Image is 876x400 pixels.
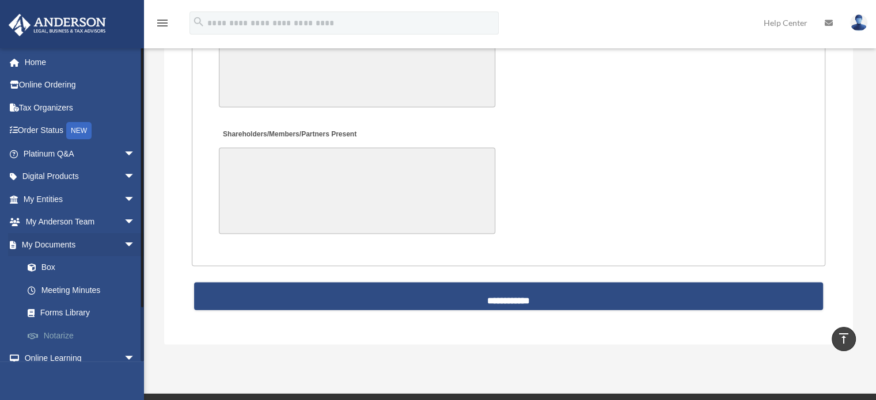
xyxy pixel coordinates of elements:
[8,74,153,97] a: Online Ordering
[124,188,147,211] span: arrow_drop_down
[16,279,147,302] a: Meeting Minutes
[219,127,359,143] label: Shareholders/Members/Partners Present
[8,119,153,143] a: Order StatusNEW
[8,51,153,74] a: Home
[837,332,851,345] i: vertical_align_top
[124,142,147,166] span: arrow_drop_down
[156,20,169,30] a: menu
[8,233,153,256] a: My Documentsarrow_drop_down
[16,256,153,279] a: Box
[850,14,867,31] img: User Pic
[8,211,153,234] a: My Anderson Teamarrow_drop_down
[124,165,147,189] span: arrow_drop_down
[8,165,153,188] a: Digital Productsarrow_drop_down
[16,324,153,347] a: Notarize
[124,233,147,257] span: arrow_drop_down
[124,211,147,234] span: arrow_drop_down
[5,14,109,36] img: Anderson Advisors Platinum Portal
[8,142,153,165] a: Platinum Q&Aarrow_drop_down
[832,327,856,351] a: vertical_align_top
[16,302,153,325] a: Forms Library
[8,347,153,370] a: Online Learningarrow_drop_down
[192,16,205,28] i: search
[66,122,92,139] div: NEW
[8,188,153,211] a: My Entitiesarrow_drop_down
[124,347,147,371] span: arrow_drop_down
[156,16,169,30] i: menu
[8,96,153,119] a: Tax Organizers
